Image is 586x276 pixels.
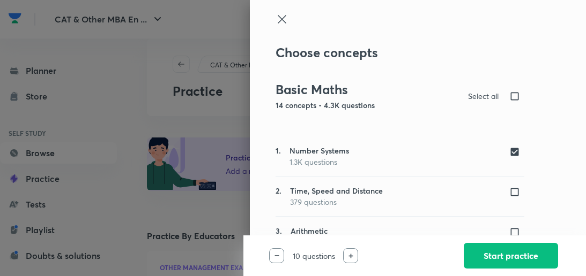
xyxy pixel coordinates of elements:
h2: Choose concepts [276,45,524,60]
h5: Number Systems [290,145,349,156]
img: increase [348,254,353,258]
h5: Select all [468,90,499,102]
h5: 2. [276,185,281,208]
p: 379 questions [290,196,383,208]
img: decrease [275,255,279,256]
h5: Arithmetic [291,225,334,236]
h3: Basic Maths [276,82,455,97]
h5: Time, Speed and Distance [290,185,383,196]
p: 10 questions [284,250,343,262]
h5: 3. [276,225,282,248]
p: 14 concepts • 4.3K questions [276,99,455,111]
button: Start practice [464,243,558,269]
p: 1.3K questions [290,156,349,167]
h5: 1. [276,145,281,167]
